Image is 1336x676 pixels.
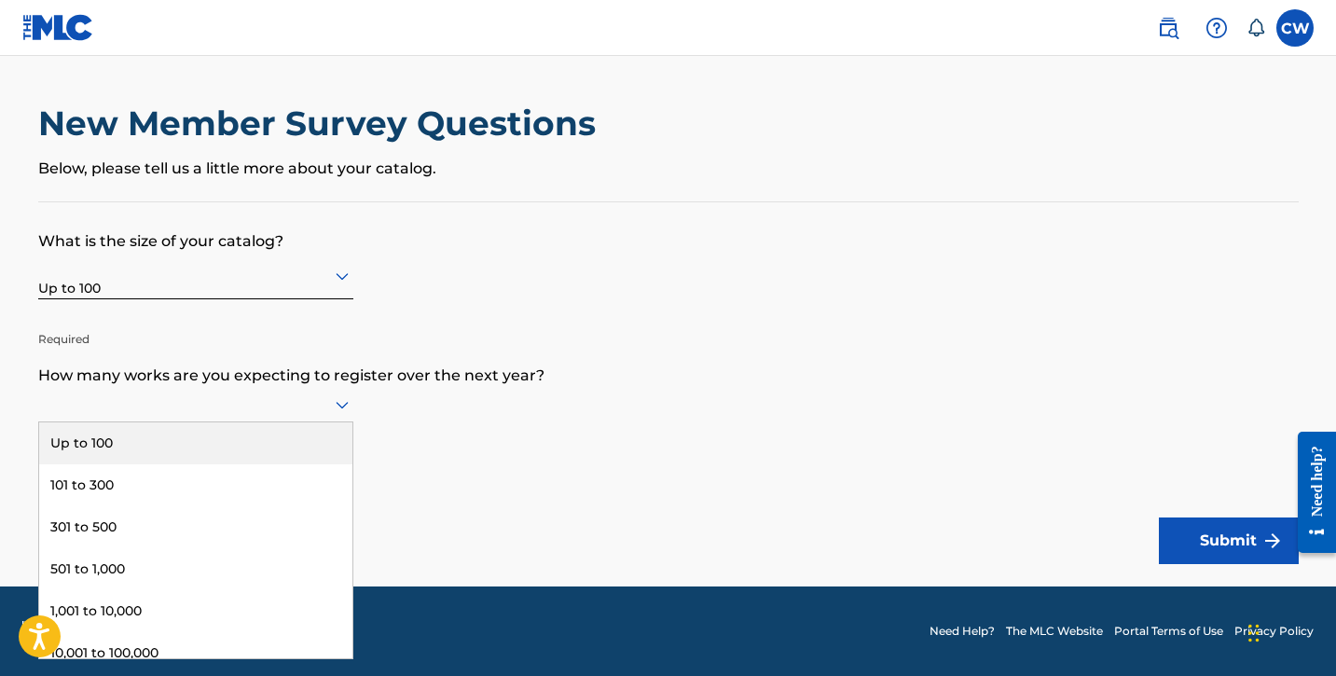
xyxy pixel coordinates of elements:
div: 301 to 500 [39,506,352,548]
p: What is the size of your catalog? [38,202,1299,253]
div: Help [1198,9,1235,47]
a: Portal Terms of Use [1114,623,1223,640]
img: MLC Logo [22,14,94,41]
img: search [1157,17,1179,39]
a: Privacy Policy [1234,623,1314,640]
p: Below, please tell us a little more about your catalog. [38,158,1299,180]
a: The MLC Website [1006,623,1103,640]
div: 101 to 300 [39,464,352,506]
iframe: Chat Widget [1243,586,1336,676]
iframe: Resource Center [1284,413,1336,573]
p: Required [38,303,353,348]
a: Public Search [1150,9,1187,47]
p: How many works are you expecting to register over the next year? [38,337,1299,387]
div: Up to 100 [39,422,352,464]
img: help [1205,17,1228,39]
div: Up to 100 [38,253,353,298]
div: Notifications [1246,19,1265,37]
div: Drag [1248,605,1260,661]
div: User Menu [1276,9,1314,47]
img: f7272a7cc735f4ea7f67.svg [1261,530,1284,552]
div: 1,001 to 10,000 [39,590,352,632]
button: Submit [1159,517,1299,564]
img: logo [22,620,80,642]
div: 10,001 to 100,000 [39,632,352,674]
a: Need Help? [930,623,995,640]
div: 501 to 1,000 [39,548,352,590]
h2: New Member Survey Questions [38,103,605,145]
